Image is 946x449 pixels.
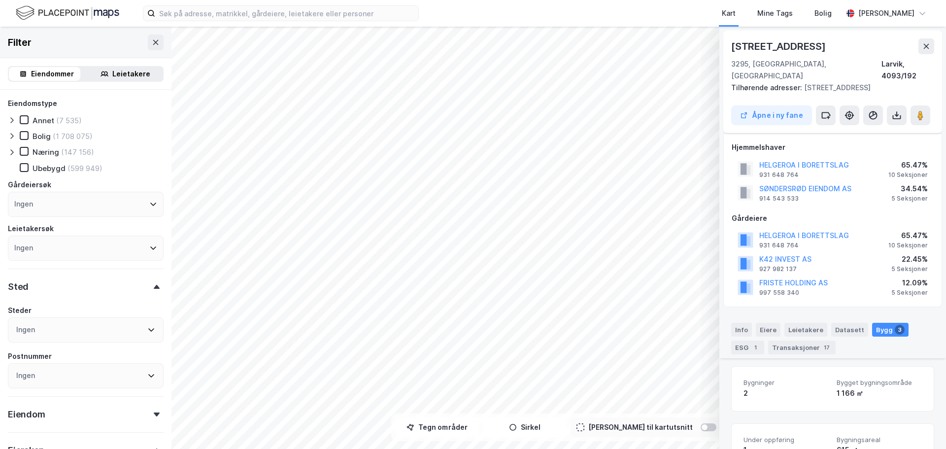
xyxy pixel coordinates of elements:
div: 3295, [GEOGRAPHIC_DATA], [GEOGRAPHIC_DATA] [731,58,881,82]
div: 22.45% [891,253,928,265]
div: 5 Seksjoner [891,195,928,203]
div: 931 648 764 [759,242,799,249]
iframe: Chat Widget [897,402,946,449]
span: Under oppføring [743,436,829,444]
div: Gårdeiere [732,212,934,224]
div: Leietakere [112,68,150,80]
button: Sirkel [483,417,567,437]
div: Filter [8,35,32,50]
div: Leietakere [784,323,827,337]
div: (1 708 075) [53,132,93,141]
div: (599 949) [68,164,102,173]
span: Bygninger [743,379,829,387]
button: Åpne i ny fane [731,105,812,125]
div: Mine Tags [757,7,793,19]
div: Bolig [814,7,832,19]
div: Annet [33,116,54,125]
img: logo.f888ab2527a4732fd821a326f86c7f29.svg [16,4,119,22]
div: Næring [33,147,59,157]
div: [STREET_ADDRESS] [731,38,828,54]
div: Ubebygd [33,164,66,173]
div: Bolig [33,132,51,141]
div: 1 [750,343,760,352]
div: Gårdeiersøk [8,179,51,191]
div: Hjemmelshaver [732,141,934,153]
span: Bygget bygningsområde [837,379,922,387]
div: 34.54% [891,183,928,195]
div: Eiere [756,323,780,337]
div: 2 [743,387,829,399]
div: (7 535) [56,116,82,125]
div: Sted [8,281,29,293]
div: Ingen [16,324,35,336]
div: Eiendom [8,409,45,420]
div: Kontrollprogram for chat [897,402,946,449]
div: Eiendommer [31,68,74,80]
div: 914 543 533 [759,195,799,203]
div: Leietakersøk [8,223,54,235]
div: Eiendomstype [8,98,57,109]
div: 10 Seksjoner [888,171,928,179]
div: Transaksjoner [768,341,836,354]
div: Ingen [14,198,33,210]
div: 3 [895,325,905,335]
div: 5 Seksjoner [891,289,928,297]
div: 997 558 340 [759,289,799,297]
div: 1 166 ㎡ [837,387,922,399]
div: 65.47% [888,159,928,171]
div: (147 156) [61,147,94,157]
div: ESG [731,341,764,354]
div: Steder [8,305,32,316]
span: Bygningsareal [837,436,922,444]
div: Info [731,323,752,337]
input: Søk på adresse, matrikkel, gårdeiere, leietakere eller personer [155,6,418,21]
div: Datasett [831,323,868,337]
div: 17 [822,343,832,352]
div: [PERSON_NAME] til kartutsnitt [588,421,693,433]
div: 931 648 764 [759,171,799,179]
div: Postnummer [8,350,52,362]
div: 10 Seksjoner [888,242,928,249]
div: 927 982 137 [759,265,797,273]
div: [STREET_ADDRESS] [731,82,926,94]
div: 5 Seksjoner [891,265,928,273]
span: Tilhørende adresser: [731,83,804,92]
div: 12.09% [891,277,928,289]
div: Larvik, 4093/192 [881,58,934,82]
div: Kart [722,7,736,19]
div: [PERSON_NAME] [858,7,914,19]
div: Ingen [14,242,33,254]
div: Ingen [16,370,35,381]
button: Tegn områder [395,417,479,437]
div: 65.47% [888,230,928,242]
div: Bygg [872,323,909,337]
